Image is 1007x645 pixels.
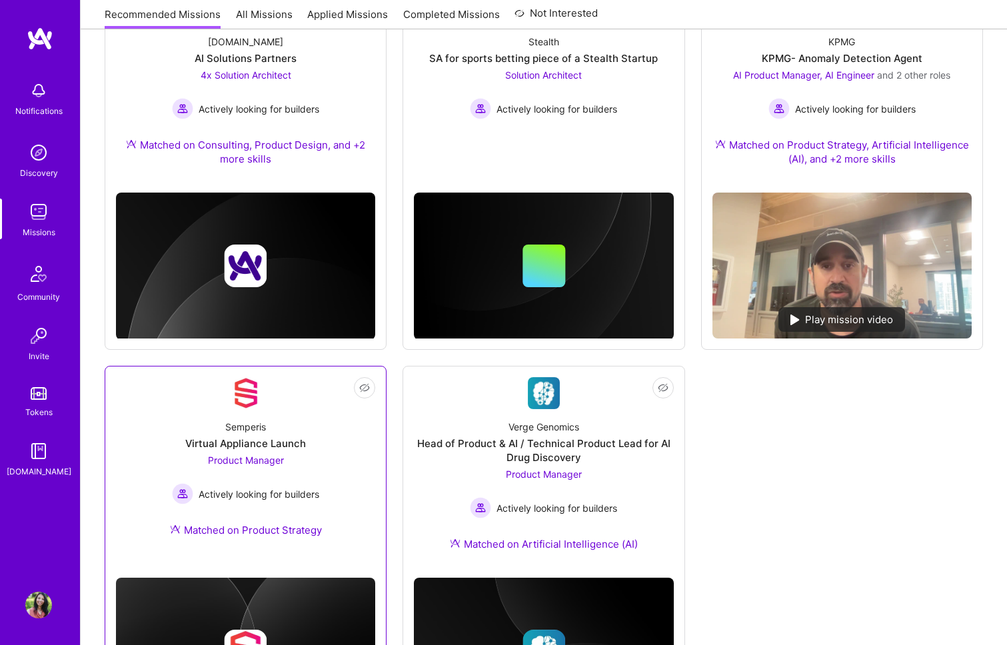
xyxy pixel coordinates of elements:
div: Invite [29,349,49,363]
span: AI Product Manager, AI Engineer [733,69,874,81]
img: Ateam Purple Icon [450,538,461,548]
img: Actively looking for builders [768,98,790,119]
div: Semperis [225,420,266,434]
div: Head of Product & AI / Technical Product Lead for AI Drug Discovery [414,436,673,464]
img: Actively looking for builders [470,98,491,119]
img: Company Logo [528,377,560,409]
div: AI Solutions Partners [195,51,297,65]
img: Ateam Purple Icon [715,139,726,149]
img: Company logo [225,245,267,287]
a: Completed Missions [403,7,500,29]
img: Actively looking for builders [470,497,491,518]
img: play [790,315,800,325]
span: Actively looking for builders [497,102,617,116]
a: Not Interested [514,5,598,29]
img: cover [116,193,375,340]
span: Actively looking for builders [497,501,617,515]
div: KPMG [828,35,855,49]
a: Recommended Missions [105,7,221,29]
div: Community [17,290,60,304]
div: Play mission video [778,307,905,332]
a: Applied Missions [307,7,388,29]
span: Product Manager [208,454,284,466]
img: discovery [25,139,52,166]
span: Actively looking for builders [199,487,319,501]
div: Verge Genomics [508,420,579,434]
div: Discovery [20,166,58,180]
div: Stealth [528,35,559,49]
img: Ateam Purple Icon [170,524,181,534]
img: User Avatar [25,592,52,618]
div: Matched on Consulting, Product Design, and +2 more skills [116,138,375,166]
img: Ateam Purple Icon [126,139,137,149]
img: Actively looking for builders [172,483,193,504]
div: [DOMAIN_NAME] [208,35,283,49]
img: logo [27,27,53,51]
div: Matched on Product Strategy [170,523,322,537]
img: Actively looking for builders [172,98,193,119]
span: Actively looking for builders [199,102,319,116]
img: Company Logo [230,377,262,409]
div: Notifications [15,104,63,118]
div: Tokens [25,405,53,419]
img: guide book [25,438,52,464]
span: Solution Architect [505,69,582,81]
div: Matched on Artificial Intelligence (AI) [450,537,638,551]
div: [DOMAIN_NAME] [7,464,71,478]
div: Matched on Product Strategy, Artificial Intelligence (AI), and +2 more skills [712,138,972,166]
img: No Mission [712,193,972,338]
span: 4x Solution Architect [201,69,291,81]
i: icon EyeClosed [658,382,668,393]
div: SA for sports betting piece of a Stealth Startup [429,51,658,65]
span: Actively looking for builders [795,102,916,116]
div: KPMG- Anomaly Detection Agent [762,51,922,65]
i: icon EyeClosed [359,382,370,393]
img: cover [414,193,673,340]
span: and 2 other roles [877,69,950,81]
div: Missions [23,225,55,239]
img: tokens [31,387,47,400]
img: bell [25,77,52,104]
a: All Missions [236,7,293,29]
img: Community [23,258,55,290]
span: Product Manager [506,468,582,480]
img: teamwork [25,199,52,225]
div: Virtual Appliance Launch [185,436,306,450]
img: Invite [25,322,52,349]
